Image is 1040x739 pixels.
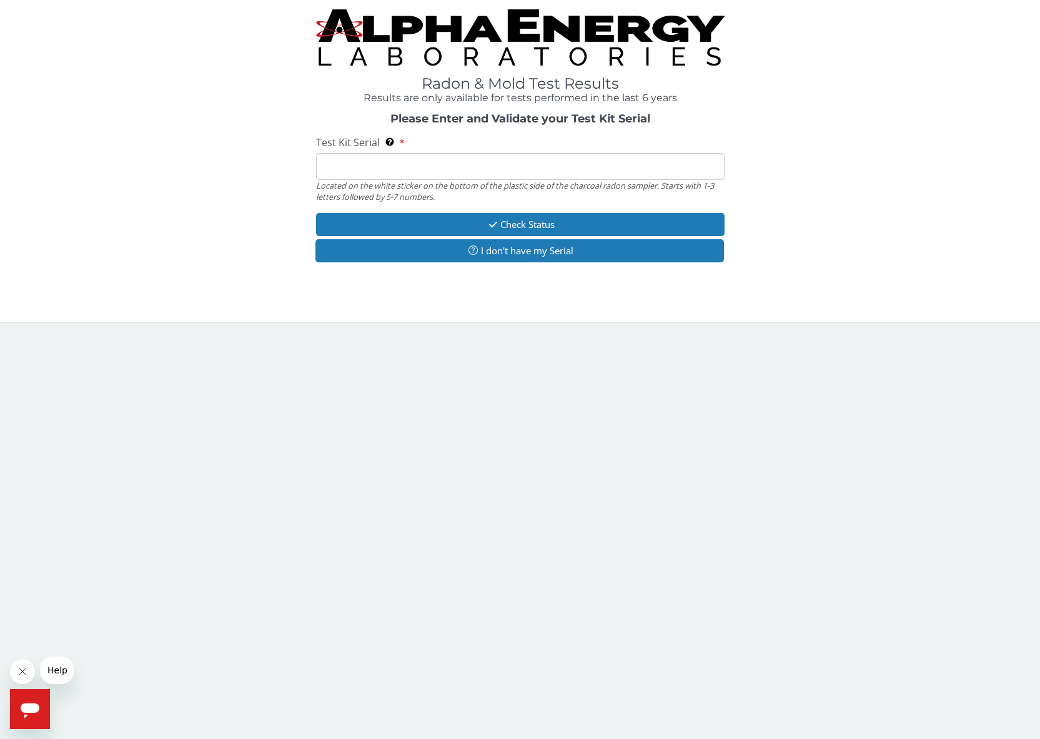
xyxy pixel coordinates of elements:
iframe: Button to launch messaging window [10,689,50,729]
strong: Please Enter and Validate your Test Kit Serial [390,112,650,126]
h1: Radon & Mold Test Results [316,76,725,92]
div: Located on the white sticker on the bottom of the plastic side of the charcoal radon sampler. Sta... [316,180,725,203]
button: Check Status [316,213,725,236]
iframe: Close message [10,659,35,684]
img: TightCrop.jpg [316,9,725,66]
button: I don't have my Serial [315,239,724,262]
h4: Results are only available for tests performed in the last 6 years [316,92,725,104]
span: Test Kit Serial [316,136,380,149]
iframe: Message from company [40,657,74,684]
